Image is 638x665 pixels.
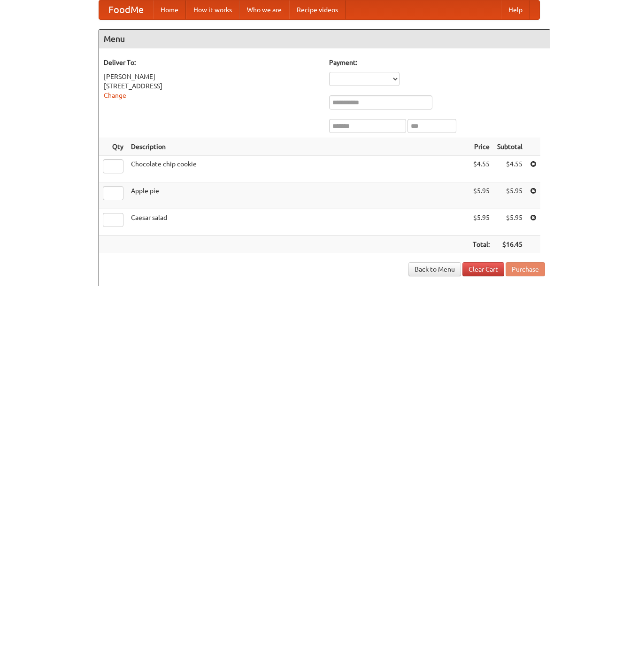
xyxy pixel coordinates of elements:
[493,236,526,253] th: $16.45
[469,156,493,182] td: $4.55
[99,138,127,156] th: Qty
[408,262,461,276] a: Back to Menu
[127,182,469,209] td: Apple pie
[104,58,320,67] h5: Deliver To:
[501,0,530,19] a: Help
[127,209,469,236] td: Caesar salad
[99,0,153,19] a: FoodMe
[493,156,526,182] td: $4.55
[104,92,126,99] a: Change
[239,0,289,19] a: Who we are
[104,81,320,91] div: [STREET_ADDRESS]
[127,156,469,182] td: Chocolate chip cookie
[289,0,346,19] a: Recipe videos
[493,138,526,156] th: Subtotal
[462,262,504,276] a: Clear Cart
[469,236,493,253] th: Total:
[469,138,493,156] th: Price
[493,209,526,236] td: $5.95
[104,72,320,81] div: [PERSON_NAME]
[329,58,545,67] h5: Payment:
[469,209,493,236] td: $5.95
[469,182,493,209] td: $5.95
[493,182,526,209] td: $5.95
[186,0,239,19] a: How it works
[99,30,550,48] h4: Menu
[127,138,469,156] th: Description
[506,262,545,276] button: Purchase
[153,0,186,19] a: Home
